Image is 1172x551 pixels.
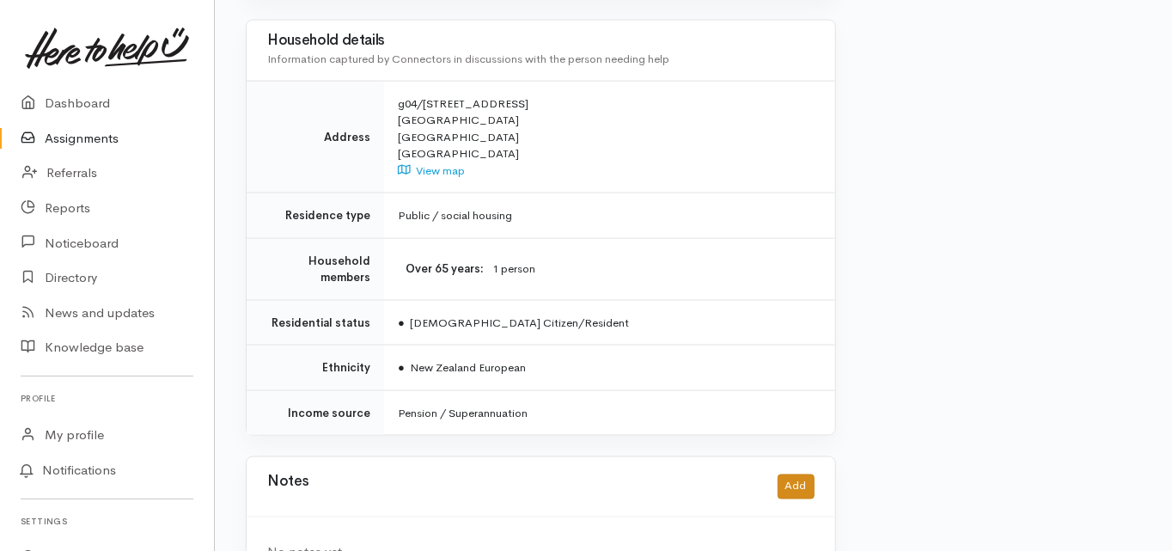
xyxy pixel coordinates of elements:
[398,95,815,180] div: g04/[STREET_ADDRESS] [GEOGRAPHIC_DATA] [GEOGRAPHIC_DATA] [GEOGRAPHIC_DATA]
[398,360,405,375] span: ●
[384,193,835,239] td: Public / social housing
[398,315,405,330] span: ●
[267,33,815,49] h3: Household details
[398,315,629,330] span: [DEMOGRAPHIC_DATA] Citizen/Resident
[247,300,384,346] td: Residential status
[247,81,384,193] td: Address
[492,260,815,279] dd: 1 person
[267,52,669,66] span: Information captured by Connectors in discussions with the person needing help
[21,510,193,533] h6: Settings
[21,387,193,410] h6: Profile
[398,260,484,278] dt: Over 65 years
[398,163,465,178] a: View map
[778,474,815,499] button: Add
[267,474,308,499] h3: Notes
[384,390,835,435] td: Pension / Superannuation
[398,360,526,375] span: New Zealand European
[247,193,384,239] td: Residence type
[247,346,384,391] td: Ethnicity
[247,238,384,300] td: Household members
[247,390,384,435] td: Income source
